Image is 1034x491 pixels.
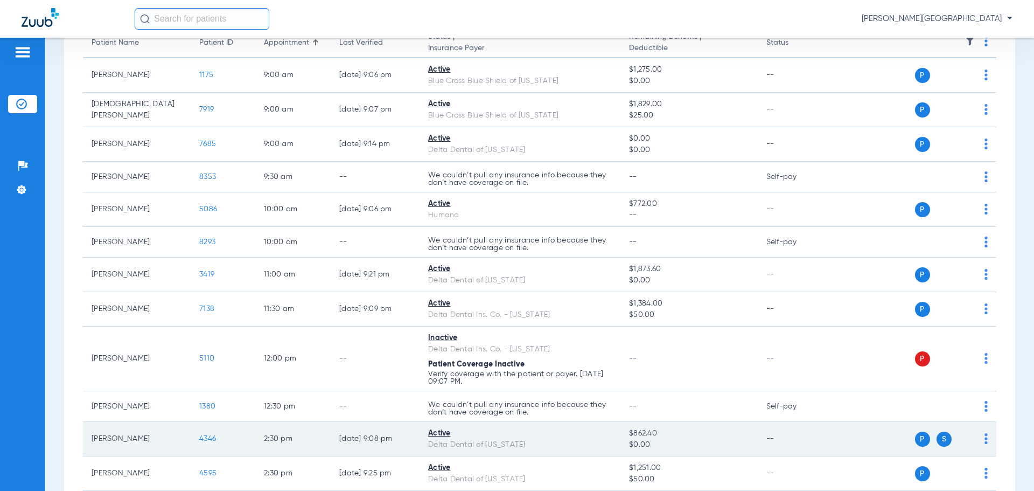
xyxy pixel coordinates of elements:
span: 1380 [199,403,215,410]
th: Remaining Benefits | [620,28,757,58]
div: Last Verified [339,37,411,49]
span: -- [629,355,637,362]
td: [PERSON_NAME] [83,292,191,327]
div: Active [428,298,612,309]
span: P [915,68,930,83]
span: $0.00 [629,144,749,156]
td: [DATE] 9:21 PM [331,258,420,292]
span: 8293 [199,238,215,246]
span: $1,829.00 [629,99,749,110]
span: P [915,466,930,481]
span: $0.00 [629,75,749,87]
td: [DATE] 9:25 PM [331,457,420,491]
p: We couldn’t pull any insurance info because they don’t have coverage on file. [428,237,612,252]
div: Delta Dental Ins. Co. - [US_STATE] [428,309,612,321]
span: 4346 [199,435,216,442]
td: [PERSON_NAME] [83,327,191,391]
div: Active [428,264,612,275]
td: 9:00 AM [255,58,331,93]
td: [PERSON_NAME] [83,457,191,491]
td: -- [331,227,420,258]
div: Humana [428,210,612,221]
td: 12:00 PM [255,327,331,391]
td: -- [331,162,420,192]
span: 7919 [199,106,214,113]
td: 10:00 AM [255,227,331,258]
div: Active [428,198,612,210]
td: -- [758,192,830,227]
td: 11:00 AM [255,258,331,292]
img: group-dot-blue.svg [984,171,988,182]
td: 9:30 AM [255,162,331,192]
td: 2:30 PM [255,422,331,457]
td: -- [758,422,830,457]
div: Active [428,64,612,75]
td: [PERSON_NAME] [83,162,191,192]
div: Active [428,99,612,110]
span: $1,384.00 [629,298,749,309]
span: 4595 [199,469,216,477]
span: 5086 [199,205,217,213]
div: Patient ID [199,37,247,49]
td: -- [758,327,830,391]
div: Delta Dental of [US_STATE] [428,144,612,156]
td: -- [331,327,420,391]
img: group-dot-blue.svg [984,204,988,215]
span: 5110 [199,355,214,362]
div: Active [428,428,612,439]
td: 9:00 AM [255,93,331,127]
td: [PERSON_NAME] [83,422,191,457]
td: -- [331,391,420,422]
div: Patient Name [92,37,139,49]
img: group-dot-blue.svg [984,468,988,479]
td: -- [758,58,830,93]
td: [DEMOGRAPHIC_DATA][PERSON_NAME] [83,93,191,127]
span: 8353 [199,173,216,181]
span: $862.40 [629,428,749,439]
div: Appointment [264,37,322,49]
td: Self-pay [758,162,830,192]
td: -- [758,93,830,127]
th: Status | [420,28,620,58]
div: Patient ID [199,37,233,49]
span: Deductible [629,43,749,54]
span: 1175 [199,71,213,79]
span: $772.00 [629,198,749,210]
td: Self-pay [758,391,830,422]
td: -- [758,457,830,491]
div: Inactive [428,333,612,344]
img: hamburger-icon [14,46,31,59]
span: $0.00 [629,133,749,144]
img: group-dot-blue.svg [984,139,988,149]
span: $1,275.00 [629,64,749,75]
div: Appointment [264,37,309,49]
div: Active [428,133,612,144]
span: P [915,302,930,317]
span: P [915,267,930,282]
img: group-dot-blue.svg [984,353,988,364]
td: 12:30 PM [255,391,331,422]
td: 9:00 AM [255,127,331,162]
div: Blue Cross Blue Shield of [US_STATE] [428,75,612,87]
span: $50.00 [629,309,749,321]
span: $0.00 [629,439,749,451]
td: 11:30 AM [255,292,331,327]
td: [DATE] 9:14 PM [331,127,420,162]
span: $25.00 [629,110,749,121]
span: 3419 [199,271,214,278]
span: -- [629,403,637,410]
td: 2:30 PM [255,457,331,491]
span: P [915,102,930,117]
td: Self-pay [758,227,830,258]
img: group-dot-blue.svg [984,401,988,412]
td: [PERSON_NAME] [83,58,191,93]
span: 7138 [199,305,214,313]
p: We couldn’t pull any insurance info because they don’t have coverage on file. [428,171,612,186]
p: Verify coverage with the patient or payer. [DATE] 09:07 PM. [428,370,612,385]
td: -- [758,258,830,292]
span: P [915,351,930,366]
span: P [915,202,930,217]
div: Delta Dental of [US_STATE] [428,275,612,286]
td: 10:00 AM [255,192,331,227]
span: Patient Coverage Inactive [428,361,525,368]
